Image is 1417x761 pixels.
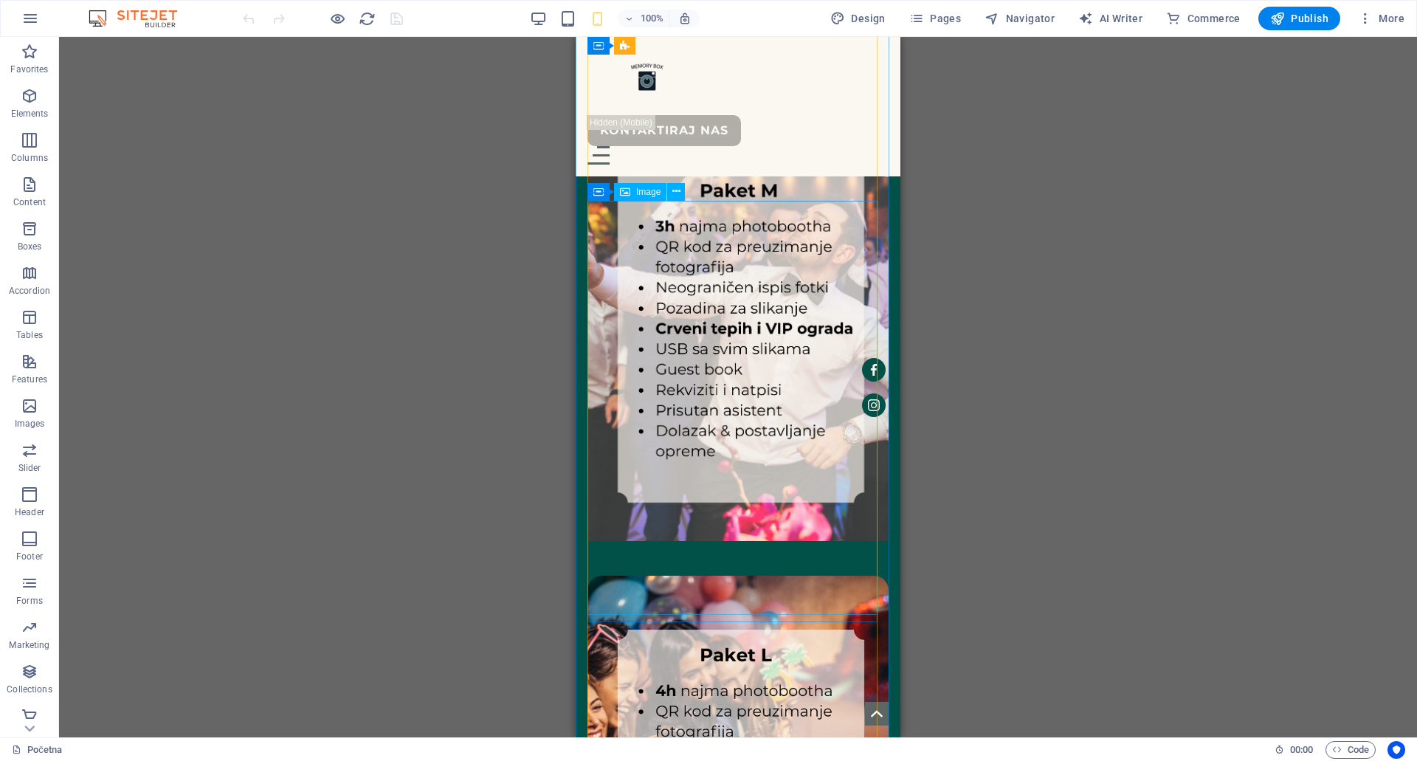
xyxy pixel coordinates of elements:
button: 100% [618,10,670,27]
p: Collections [7,683,52,695]
span: More [1358,11,1404,26]
p: Footer [16,551,43,562]
button: reload [358,10,376,27]
span: : [1300,744,1303,755]
span: Navigator [985,11,1055,26]
p: Favorites [10,63,48,75]
span: Publish [1270,11,1328,26]
button: Navigator [979,7,1061,30]
button: Commerce [1160,7,1247,30]
a: Click to cancel selection. Double-click to open Pages [12,741,62,759]
span: 00 00 [1290,741,1313,759]
button: Click here to leave preview mode and continue editing [328,10,346,27]
button: More [1352,7,1410,30]
p: Header [15,506,44,518]
span: Design [830,11,886,26]
h6: Session time [1275,741,1314,759]
p: Images [15,418,45,430]
i: Reload page [359,10,376,27]
p: Accordion [9,285,50,297]
img: Editor Logo [85,10,196,27]
span: Code [1332,741,1369,759]
p: Marketing [9,639,49,651]
h6: 100% [640,10,663,27]
p: Tables [16,329,43,341]
span: Image [636,187,661,196]
span: Pages [909,11,961,26]
button: AI Writer [1072,7,1148,30]
p: Features [12,373,47,385]
button: Publish [1258,7,1340,30]
p: Forms [16,595,43,607]
span: Commerce [1166,11,1241,26]
button: Design [824,7,892,30]
button: Code [1325,741,1376,759]
p: Elements [11,108,49,120]
button: Pages [903,7,967,30]
p: Columns [11,152,48,164]
p: Slider [18,462,41,474]
div: Design (Ctrl+Alt+Y) [824,7,892,30]
button: Usercentrics [1387,741,1405,759]
p: Boxes [18,241,42,252]
p: Content [13,196,46,208]
span: AI Writer [1078,11,1142,26]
